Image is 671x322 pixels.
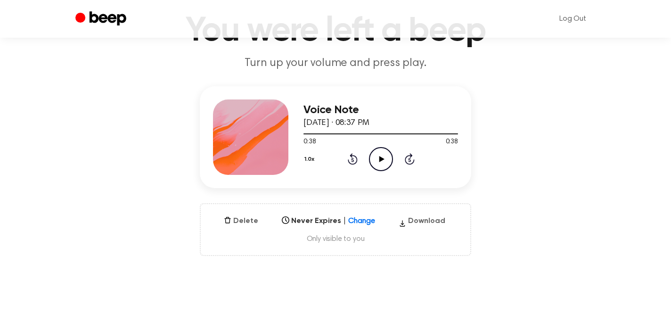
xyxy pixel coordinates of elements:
[303,137,316,147] span: 0:38
[446,137,458,147] span: 0:38
[550,8,596,30] a: Log Out
[303,151,318,167] button: 1.0x
[395,215,449,231] button: Download
[220,215,262,227] button: Delete
[212,234,459,244] span: Only visible to you
[303,104,458,116] h3: Voice Note
[155,56,516,71] p: Turn up your volume and press play.
[75,10,129,28] a: Beep
[303,119,369,127] span: [DATE] · 08:37 PM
